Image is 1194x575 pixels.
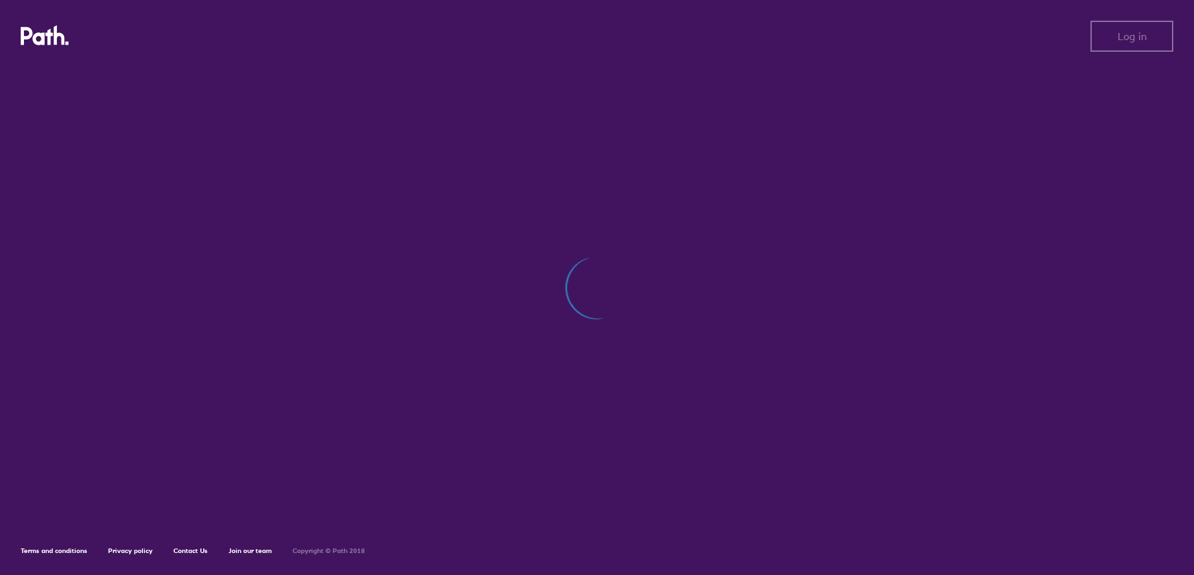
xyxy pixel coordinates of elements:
button: Log in [1090,21,1173,52]
a: Terms and conditions [21,547,87,555]
span: Log in [1118,30,1147,42]
a: Contact Us [173,547,208,555]
h6: Copyright © Path 2018 [293,547,365,555]
a: Join our team [228,547,272,555]
a: Privacy policy [108,547,153,555]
